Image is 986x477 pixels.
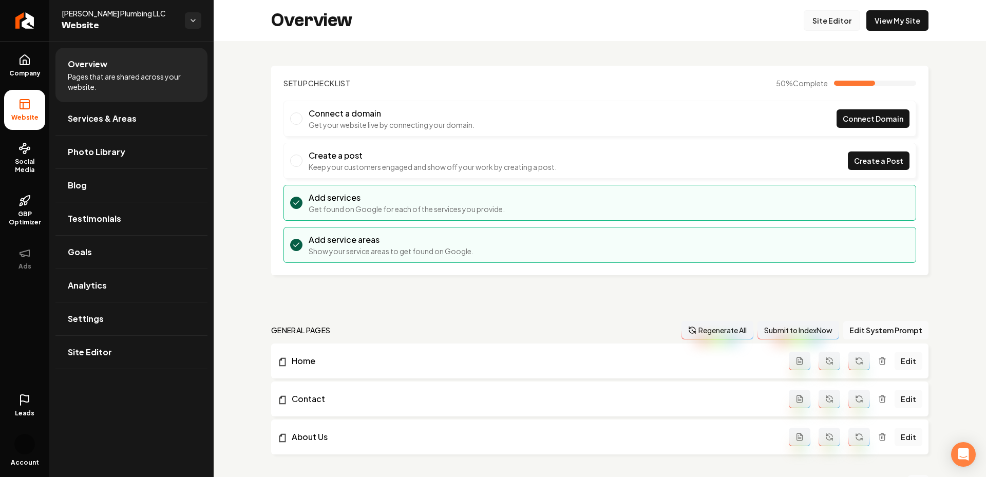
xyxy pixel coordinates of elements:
span: Website [62,18,177,33]
h2: Checklist [283,78,351,88]
a: Social Media [4,134,45,182]
img: Camilo Vargas [14,434,35,454]
h3: Connect a domain [309,107,475,120]
span: Complete [793,79,828,88]
a: Create a Post [848,151,909,170]
button: Add admin page prompt [789,390,810,408]
a: Site Editor [804,10,860,31]
h3: Add service areas [309,234,473,246]
span: Goals [68,246,92,258]
a: Photo Library [55,136,207,168]
span: Company [5,69,45,78]
a: View My Site [866,10,928,31]
button: Open user button [14,430,35,454]
div: Open Intercom Messenger [951,442,976,467]
span: Testimonials [68,213,121,225]
p: Show your service areas to get found on Google. [309,246,473,256]
p: Get your website live by connecting your domain. [309,120,475,130]
button: Regenerate All [681,321,753,339]
a: Edit [895,390,922,408]
a: Connect Domain [837,109,909,128]
a: Blog [55,169,207,202]
span: Overview [68,58,107,70]
span: Services & Areas [68,112,137,125]
a: GBP Optimizer [4,186,45,235]
a: Edit [895,352,922,370]
p: Get found on Google for each of the services you provide. [309,204,505,214]
span: 50 % [776,78,828,88]
a: Company [4,46,45,86]
span: Analytics [68,279,107,292]
a: About Us [277,431,789,443]
a: Edit [895,428,922,446]
span: Website [7,113,43,122]
button: Edit System Prompt [843,321,928,339]
span: Ads [14,262,35,271]
span: Settings [68,313,104,325]
span: Create a Post [854,156,903,166]
span: Setup [283,79,308,88]
a: Contact [277,393,789,405]
a: Home [277,355,789,367]
span: Pages that are shared across your website. [68,71,195,92]
h3: Add services [309,192,505,204]
button: Submit to IndexNow [757,321,839,339]
h2: Overview [271,10,352,31]
span: Connect Domain [843,113,903,124]
a: Services & Areas [55,102,207,135]
button: Add admin page prompt [789,352,810,370]
span: GBP Optimizer [4,210,45,226]
span: Social Media [4,158,45,174]
a: Settings [55,302,207,335]
h2: general pages [271,325,331,335]
button: Ads [4,239,45,279]
a: Testimonials [55,202,207,235]
a: Site Editor [55,336,207,369]
img: Rebolt Logo [15,12,34,29]
h3: Create a post [309,149,557,162]
span: Photo Library [68,146,125,158]
span: Blog [68,179,87,192]
a: Goals [55,236,207,269]
p: Keep your customers engaged and show off your work by creating a post. [309,162,557,172]
a: Analytics [55,269,207,302]
button: Add admin page prompt [789,428,810,446]
span: Site Editor [68,346,112,358]
span: Account [11,459,39,467]
a: Leads [4,386,45,426]
span: [PERSON_NAME] Plumbing LLC [62,8,177,18]
span: Leads [15,409,34,417]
